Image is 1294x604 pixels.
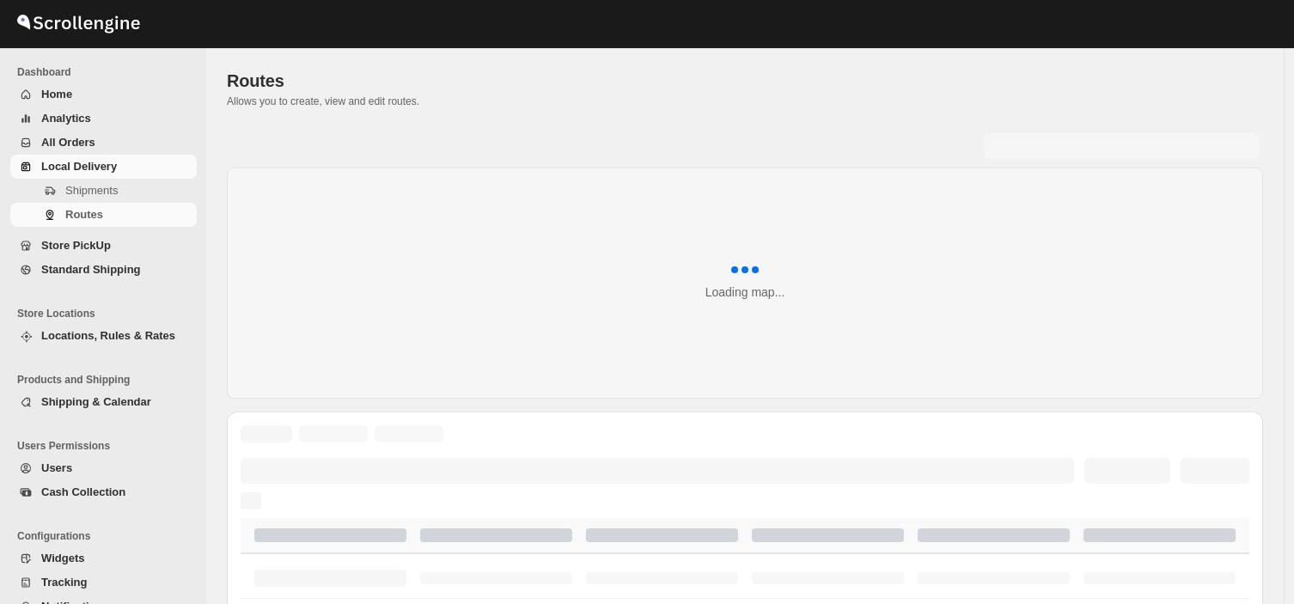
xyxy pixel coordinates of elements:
span: Store Locations [17,307,198,320]
span: Local Delivery [41,160,117,173]
div: Loading map... [705,284,785,301]
span: Widgets [41,552,84,564]
button: Widgets [10,546,197,570]
button: Tracking [10,570,197,595]
button: Shipments [10,179,197,203]
span: Configurations [17,529,198,543]
span: Dashboard [17,65,198,79]
button: Routes [10,203,197,227]
button: Locations, Rules & Rates [10,324,197,348]
span: Standard Shipping [41,263,141,276]
span: Shipping & Calendar [41,395,151,408]
span: Routes [65,208,103,221]
button: Users [10,456,197,480]
button: Shipping & Calendar [10,390,197,414]
span: Users [41,461,72,474]
button: Analytics [10,107,197,131]
span: Shipments [65,184,118,197]
span: All Orders [41,136,95,149]
button: Home [10,82,197,107]
span: Analytics [41,112,91,125]
button: Cash Collection [10,480,197,504]
span: Locations, Rules & Rates [41,329,175,342]
span: Routes [227,71,284,90]
button: All Orders [10,131,197,155]
span: Store PickUp [41,239,111,252]
span: Tracking [41,576,87,589]
span: Products and Shipping [17,373,198,387]
span: Users Permissions [17,439,198,453]
span: Cash Collection [41,485,125,498]
p: Allows you to create, view and edit routes. [227,95,1263,108]
span: Home [41,88,72,101]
